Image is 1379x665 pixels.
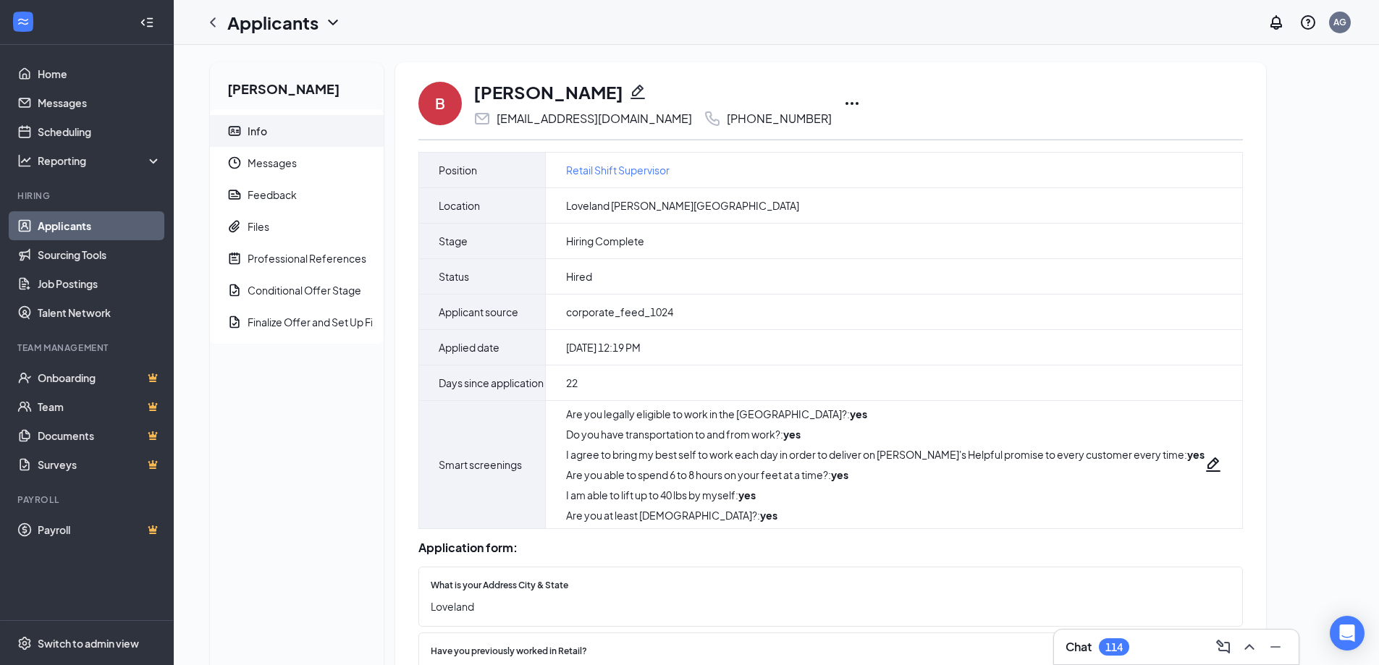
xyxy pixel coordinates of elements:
a: Retail Shift Supervisor [566,162,670,178]
a: TeamCrown [38,392,161,421]
svg: Settings [17,636,32,651]
div: Open Intercom Messenger [1330,616,1365,651]
div: Info [248,124,267,138]
strong: yes [831,468,848,481]
div: Are you at least [DEMOGRAPHIC_DATA]? : [566,508,1205,522]
svg: Pencil [1205,456,1222,473]
div: Reporting [38,153,162,168]
h1: Applicants [227,10,319,35]
div: Files [248,219,269,234]
svg: Ellipses [843,95,861,112]
span: Hiring Complete [566,234,644,248]
span: Hired [566,269,592,284]
a: ClockMessages [210,147,384,179]
div: AG [1333,16,1346,28]
a: Sourcing Tools [38,240,161,269]
svg: Minimize [1267,638,1284,656]
a: PayrollCrown [38,515,161,544]
span: Status [439,268,469,285]
div: Conditional Offer Stage [248,283,361,297]
span: Messages [248,147,372,179]
a: DocumentsCrown [38,421,161,450]
strong: yes [1187,448,1205,461]
svg: QuestionInfo [1299,14,1317,31]
svg: DocumentApprove [227,283,242,297]
a: PaperclipFiles [210,211,384,242]
a: NoteActiveProfessional References [210,242,384,274]
div: Switch to admin view [38,636,139,651]
svg: DocumentApprove [227,315,242,329]
span: Position [439,161,477,179]
div: Do you have transportation to and from work? : [566,427,1205,441]
svg: ChevronLeft [204,14,222,31]
a: Messages [38,88,161,117]
span: Applied date [439,339,499,356]
svg: ChevronDown [324,14,342,31]
svg: Clock [227,156,242,170]
span: [DATE] 12:19 PM [566,340,641,355]
div: Professional References [248,251,366,266]
a: DocumentApproveFinalize Offer and Set Up First Day [210,306,384,338]
div: Are you legally eligible to work in the [GEOGRAPHIC_DATA]? : [566,407,1205,421]
div: I agree to bring my best self to work each day in order to deliver on [PERSON_NAME]'s Helpful pro... [566,447,1205,462]
div: 114 [1105,641,1123,653]
svg: Phone [704,110,721,127]
strong: yes [783,428,801,441]
a: Home [38,59,161,88]
svg: ComposeMessage [1215,638,1232,656]
a: ContactCardInfo [210,115,384,147]
svg: NoteActive [227,251,242,266]
svg: ChevronUp [1241,638,1258,656]
span: Loveland [PERSON_NAME][GEOGRAPHIC_DATA] [566,198,799,213]
svg: Analysis [17,153,32,168]
svg: Notifications [1268,14,1285,31]
div: Hiring [17,190,159,202]
button: Minimize [1264,635,1287,658]
span: What is your Address City & State [431,579,568,593]
strong: yes [738,488,756,501]
svg: Email [473,110,491,127]
span: Stage [439,232,468,250]
a: OnboardingCrown [38,363,161,392]
span: Applicant source [439,303,518,321]
div: Application form: [418,541,1243,555]
div: I am able to lift up to 40 lbs by myself : [566,488,1205,502]
span: corporate_feed_1024 [566,305,673,319]
h3: Chat [1066,639,1092,655]
span: 22 [566,376,578,390]
div: Feedback [248,187,297,202]
div: Team Management [17,342,159,354]
span: Have you previously worked in Retail? [431,645,587,658]
a: SurveysCrown [38,450,161,479]
div: Finalize Offer and Set Up First Day [248,315,405,329]
span: Smart screenings [439,456,522,473]
div: [EMAIL_ADDRESS][DOMAIN_NAME] [497,111,692,126]
div: B [435,93,445,114]
div: Are you able to spend 6 to 8 hours on your feet at a time? : [566,467,1205,482]
a: Job Postings [38,269,161,298]
a: Scheduling [38,117,161,146]
div: Payroll [17,494,159,506]
svg: ContactCard [227,124,242,138]
h2: [PERSON_NAME] [210,62,384,109]
button: ComposeMessage [1212,635,1235,658]
svg: Collapse [140,15,154,30]
span: Location [439,197,480,214]
svg: WorkstreamLogo [16,14,30,29]
a: Applicants [38,211,161,240]
h1: [PERSON_NAME] [473,80,623,104]
span: Days since application [439,374,544,391]
span: Loveland [431,598,1216,614]
svg: Report [227,187,242,202]
svg: Pencil [629,83,646,101]
a: ReportFeedback [210,179,384,211]
strong: yes [760,509,777,522]
div: [PHONE_NUMBER] [727,111,832,126]
svg: Paperclip [227,219,242,234]
a: DocumentApproveConditional Offer Stage [210,274,384,306]
strong: yes [850,407,867,420]
a: Talent Network [38,298,161,327]
button: ChevronUp [1238,635,1261,658]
